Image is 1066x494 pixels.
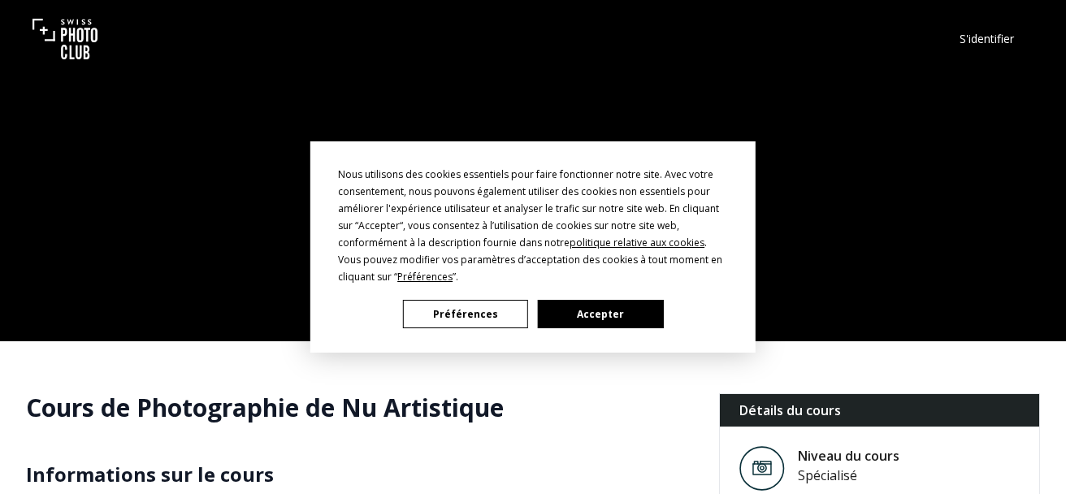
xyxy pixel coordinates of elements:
[403,300,528,328] button: Préférences
[570,236,704,249] span: politique relative aux cookies
[397,270,453,284] span: Préférences
[538,300,663,328] button: Accepter
[310,141,756,353] div: Cookie Consent Prompt
[338,166,728,285] div: Nous utilisons des cookies essentiels pour faire fonctionner notre site. Avec votre consentement,...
